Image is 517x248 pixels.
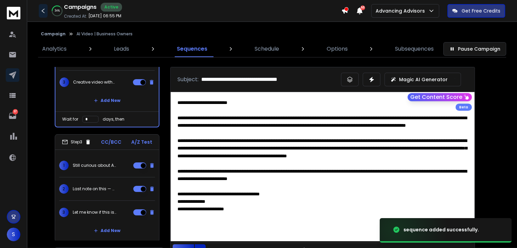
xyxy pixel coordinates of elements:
[41,31,66,37] button: Campaign
[62,139,91,145] div: Step 3
[255,45,279,53] p: Schedule
[391,41,438,57] a: Subsequences
[55,9,60,13] p: 34 %
[88,224,126,237] button: Add New
[59,208,69,217] span: 3
[7,228,20,241] button: S
[251,41,283,57] a: Schedule
[376,7,428,14] p: Advancing Advisors
[462,7,500,14] p: Get Free Credits
[114,45,129,53] p: Leads
[7,7,20,19] img: logo
[73,79,117,85] p: Creative video without the overhead
[64,14,87,19] p: Created At:
[455,104,472,111] div: Beta
[110,41,133,57] a: Leads
[131,139,152,145] p: A/Z Test
[42,45,67,53] p: Analytics
[59,77,69,87] span: 3
[447,4,505,18] button: Get Free Credits
[73,186,116,192] p: Last note on this — want to see some examples?
[73,210,116,215] p: Let me know if this is still on your radar
[395,45,434,53] p: Subsequences
[173,41,211,57] a: Sequences
[6,109,19,123] a: 97
[403,226,479,233] div: sequence added successfully.
[323,41,352,57] a: Options
[62,117,78,122] p: Wait for
[76,31,133,37] p: AI Video | Business Owners
[443,42,506,56] button: Pause Campaign
[38,41,71,57] a: Analytics
[59,184,69,194] span: 2
[64,3,97,11] h1: Campaigns
[177,45,207,53] p: Sequences
[408,93,472,101] button: Get Content Score
[101,3,122,12] div: Active
[384,73,461,86] button: Magic AI Generator
[360,5,365,10] span: 50
[103,117,124,122] p: days, then
[177,75,199,84] p: Subject:
[327,45,348,53] p: Options
[59,161,69,170] span: 1
[13,109,18,114] p: 97
[88,13,121,19] p: [DATE] 06:55 PM
[399,76,448,83] p: Magic AI Generator
[73,163,116,168] p: Still curious about AI video?
[101,139,121,145] p: CC/BCC
[88,94,126,107] button: Add New
[55,134,159,242] li: Step3CC/BCCA/Z Test1Still curious about AI video?2Last note on this — want to see some examples?3...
